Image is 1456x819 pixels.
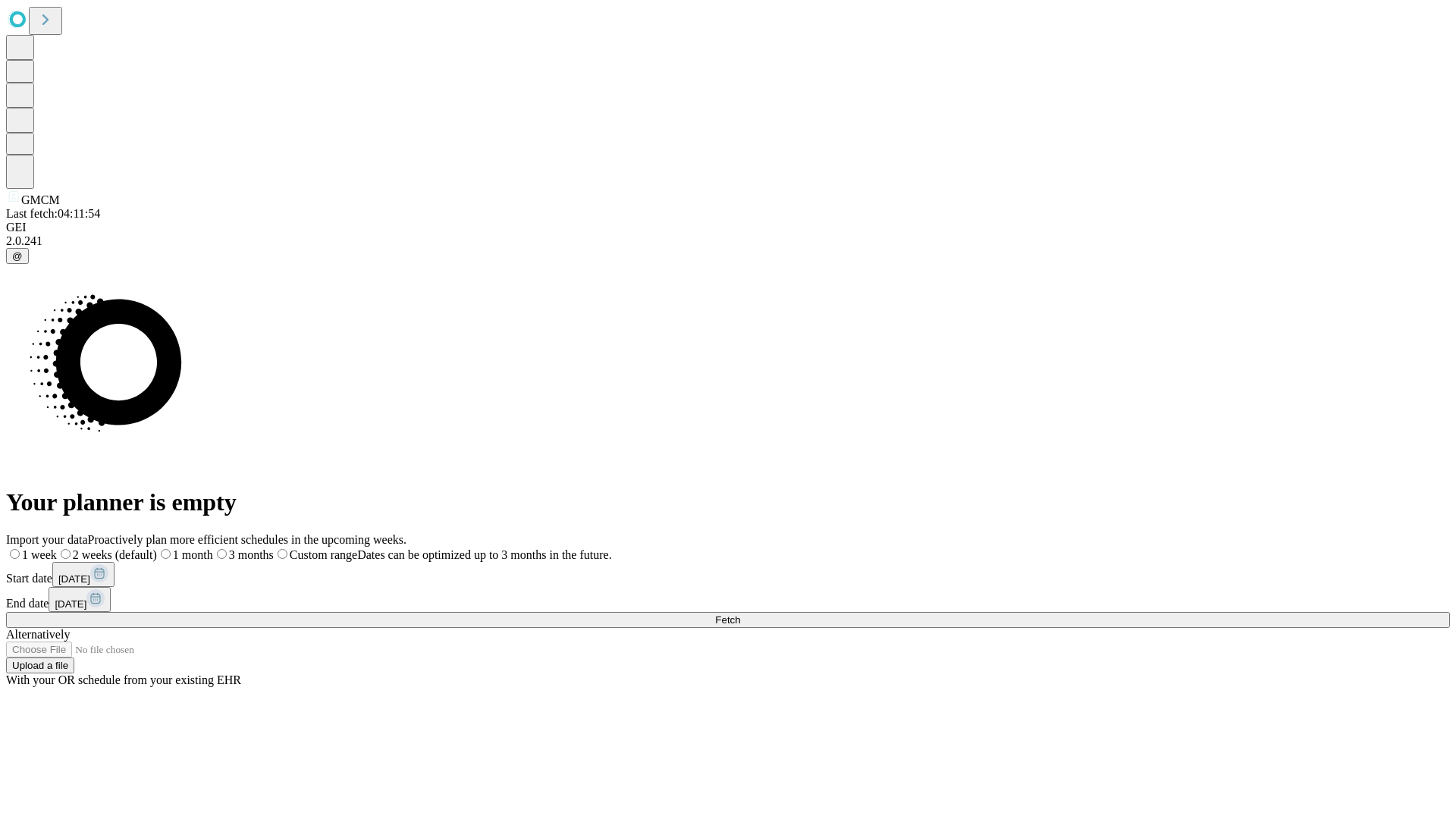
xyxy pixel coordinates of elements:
[6,533,88,546] span: Import your data
[161,549,171,559] input: 1 month
[290,548,357,561] span: Custom range
[49,587,111,612] button: [DATE]
[88,533,406,546] span: Proactively plan more efficient schedules in the upcoming weeks.
[6,221,1450,234] div: GEI
[6,673,241,686] span: With your OR schedule from your existing EHR
[55,598,86,610] span: [DATE]
[6,248,29,264] button: @
[6,562,1450,587] div: Start date
[61,549,71,559] input: 2 weeks (default)
[6,628,70,641] span: Alternatively
[21,193,60,206] span: GMCM
[6,612,1450,628] button: Fetch
[6,488,1450,516] h1: Your planner is empty
[278,549,287,559] input: Custom rangeDates can be optimized up to 3 months in the future.
[715,614,740,626] span: Fetch
[6,657,74,673] button: Upload a file
[12,250,23,262] span: @
[6,234,1450,248] div: 2.0.241
[229,548,274,561] span: 3 months
[10,549,20,559] input: 1 week
[357,548,611,561] span: Dates can be optimized up to 3 months in the future.
[217,549,227,559] input: 3 months
[73,548,157,561] span: 2 weeks (default)
[6,587,1450,612] div: End date
[173,548,213,561] span: 1 month
[52,562,115,587] button: [DATE]
[58,573,90,585] span: [DATE]
[6,207,100,220] span: Last fetch: 04:11:54
[22,548,57,561] span: 1 week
